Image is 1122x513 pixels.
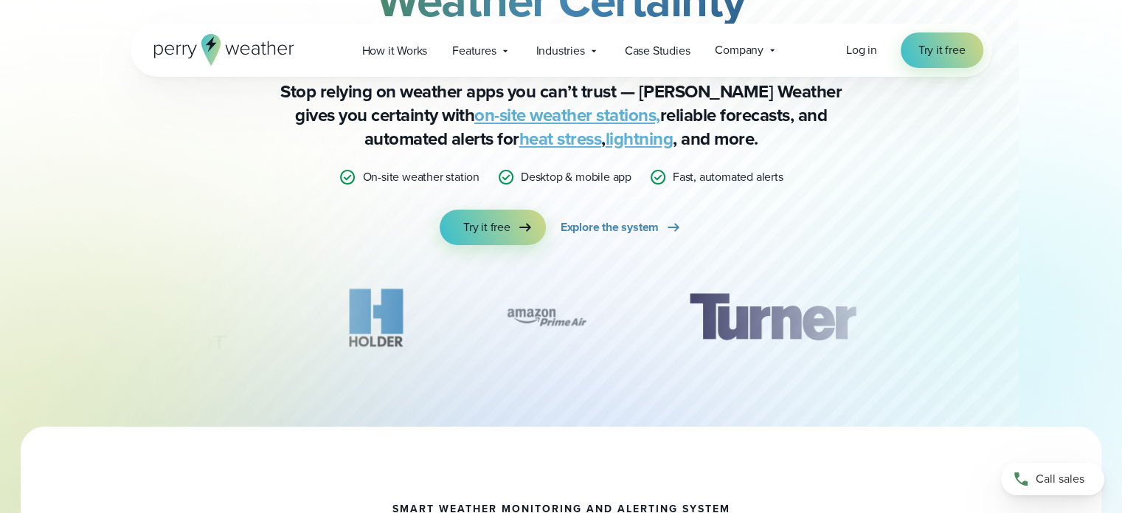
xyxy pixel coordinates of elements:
p: Fast, automated alerts [673,168,783,186]
div: slideshow [204,280,918,362]
p: On-site weather station [362,168,479,186]
span: Call sales [1036,470,1084,488]
img: Holder.svg [328,280,425,354]
p: Stop relying on weather apps you can’t trust — [PERSON_NAME] Weather gives you certainty with rel... [266,80,856,151]
span: Log in [846,41,877,58]
span: Try it free [918,41,966,59]
a: lightning [606,125,673,152]
div: 12 of 12 [496,280,597,354]
span: How it Works [362,42,428,60]
a: on-site weather stations, [474,102,660,128]
p: Desktop & mobile app [521,168,631,186]
a: heat stress [519,125,602,152]
div: 11 of 12 [328,280,425,354]
a: Try it free [901,32,983,68]
span: Try it free [463,218,510,236]
a: Log in [846,41,877,59]
a: How it Works [350,35,440,66]
span: Explore the system [561,218,659,236]
img: Amazon-Air-logo.svg [496,280,597,354]
a: Try it free [440,210,546,245]
a: Explore the system [561,210,682,245]
img: Turner-Construction_1.svg [668,280,877,354]
a: Case Studies [612,35,703,66]
div: 1 of 12 [668,280,877,354]
span: Industries [536,42,585,60]
span: Company [715,41,763,59]
a: Call sales [1001,463,1104,495]
span: Case Studies [625,42,690,60]
span: Features [452,42,496,60]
